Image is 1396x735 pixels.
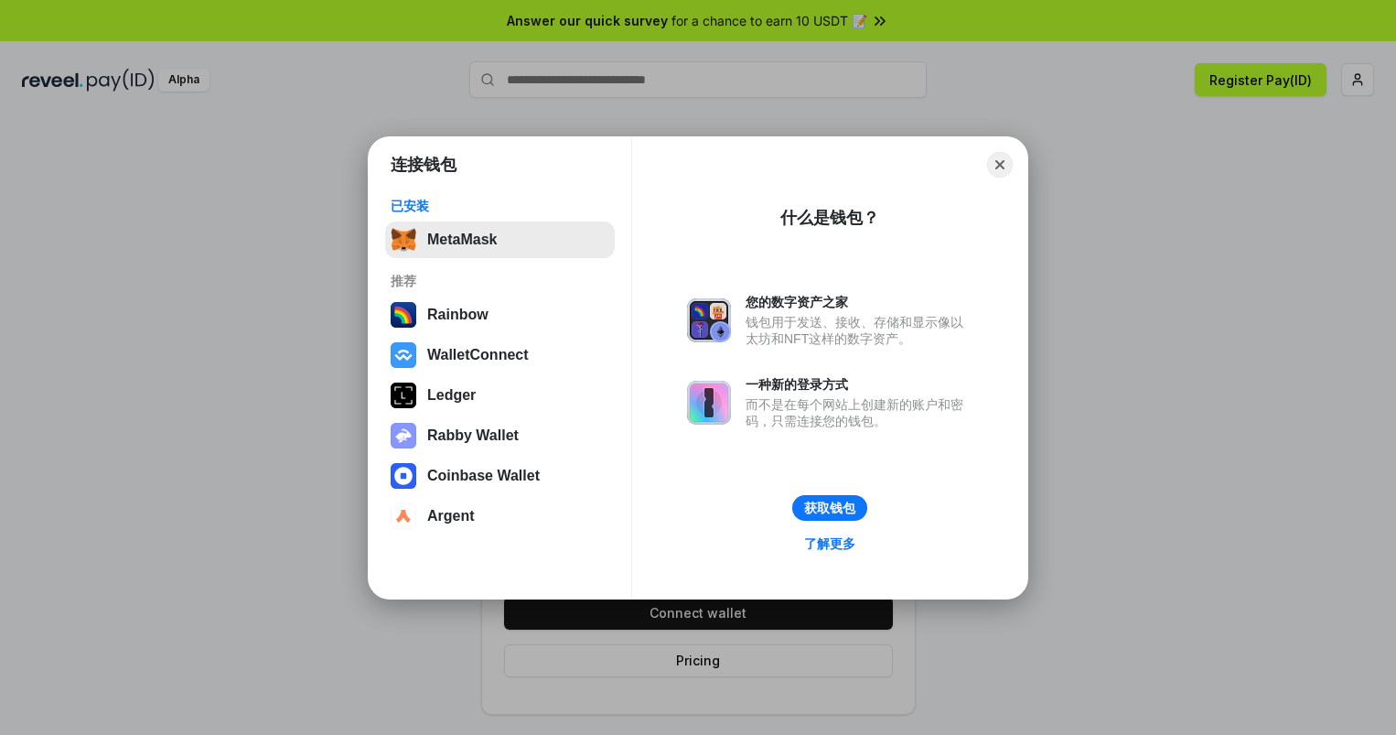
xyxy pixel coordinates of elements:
button: Close [987,152,1013,178]
a: 了解更多 [793,532,866,556]
div: 获取钱包 [804,500,855,516]
img: svg+xml,%3Csvg%20width%3D%22120%22%20height%3D%22120%22%20viewBox%3D%220%200%20120%20120%22%20fil... [391,302,416,328]
div: 您的数字资产之家 [746,294,972,310]
div: Coinbase Wallet [427,468,540,484]
div: 什么是钱包？ [780,207,879,229]
img: svg+xml,%3Csvg%20xmlns%3D%22http%3A%2F%2Fwww.w3.org%2F2000%2Fsvg%22%20fill%3D%22none%22%20viewBox... [687,298,731,342]
button: WalletConnect [385,337,615,373]
div: Rainbow [427,307,489,323]
img: svg+xml,%3Csvg%20width%3D%2228%22%20height%3D%2228%22%20viewBox%3D%220%200%2028%2028%22%20fill%3D... [391,503,416,529]
img: svg+xml,%3Csvg%20width%3D%2228%22%20height%3D%2228%22%20viewBox%3D%220%200%2028%2028%22%20fill%3D... [391,463,416,489]
div: 钱包用于发送、接收、存储和显示像以太坊和NFT这样的数字资产。 [746,314,972,347]
button: Rabby Wallet [385,417,615,454]
button: MetaMask [385,222,615,258]
h1: 连接钱包 [391,154,456,176]
div: Ledger [427,387,476,404]
div: 了解更多 [804,535,855,552]
div: Argent [427,508,475,524]
div: WalletConnect [427,347,529,363]
img: svg+xml,%3Csvg%20xmlns%3D%22http%3A%2F%2Fwww.w3.org%2F2000%2Fsvg%22%20width%3D%2228%22%20height%3... [391,383,416,408]
div: Rabby Wallet [427,427,519,444]
img: svg+xml,%3Csvg%20xmlns%3D%22http%3A%2F%2Fwww.w3.org%2F2000%2Fsvg%22%20fill%3D%22none%22%20viewBox... [687,381,731,425]
div: 已安装 [391,198,609,214]
img: svg+xml,%3Csvg%20xmlns%3D%22http%3A%2F%2Fwww.w3.org%2F2000%2Fsvg%22%20fill%3D%22none%22%20viewBox... [391,423,416,449]
button: Argent [385,498,615,535]
button: 获取钱包 [792,495,867,521]
div: 推荐 [391,273,609,289]
button: Ledger [385,377,615,414]
div: MetaMask [427,232,497,248]
img: svg+xml,%3Csvg%20fill%3D%22none%22%20height%3D%2233%22%20viewBox%3D%220%200%2035%2033%22%20width%... [391,227,416,253]
div: 而不是在每个网站上创建新的账户和密码，只需连接您的钱包。 [746,396,972,429]
div: 一种新的登录方式 [746,376,972,393]
button: Coinbase Wallet [385,458,615,494]
img: svg+xml,%3Csvg%20width%3D%2228%22%20height%3D%2228%22%20viewBox%3D%220%200%2028%2028%22%20fill%3D... [391,342,416,368]
button: Rainbow [385,297,615,333]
